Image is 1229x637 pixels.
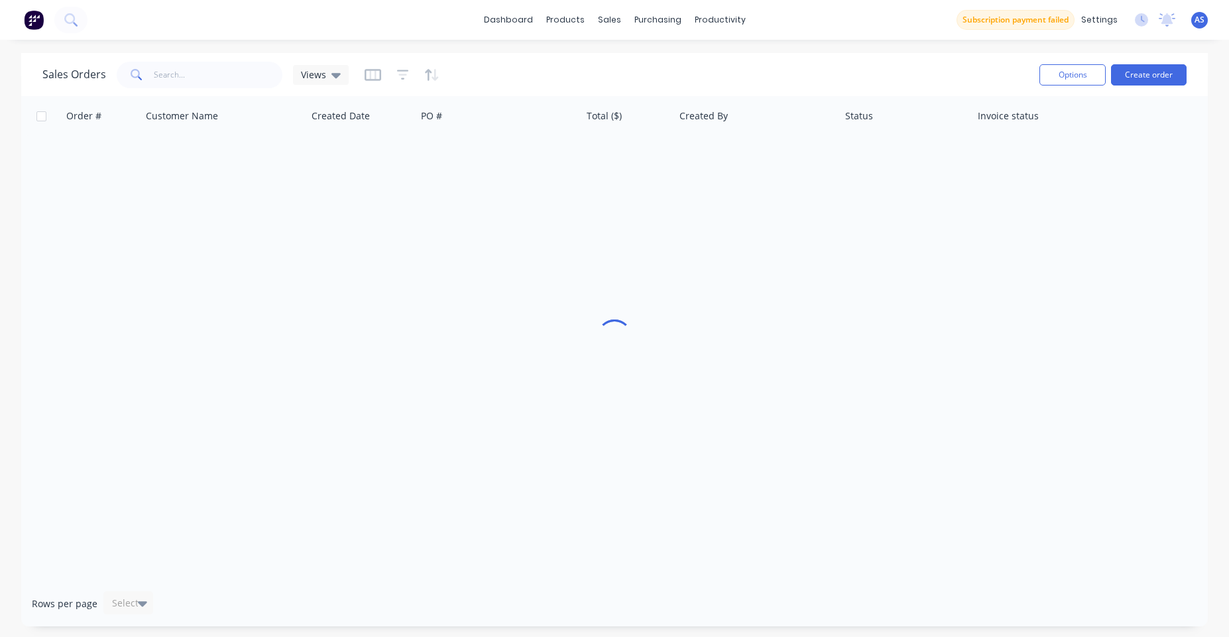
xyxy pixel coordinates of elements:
div: Order # [66,109,101,123]
div: sales [591,10,628,30]
span: AS [1195,14,1204,26]
h1: Sales Orders [42,68,106,81]
div: settings [1075,10,1124,30]
span: Rows per page [32,597,97,610]
div: productivity [688,10,752,30]
span: Views [301,68,326,82]
button: Create order [1111,64,1187,86]
a: dashboard [477,10,540,30]
div: products [540,10,591,30]
div: Select... [112,597,146,610]
img: Factory [24,10,44,30]
div: Invoice status [978,109,1039,123]
div: Created By [679,109,728,123]
button: Subscription payment failed [957,10,1075,30]
div: Customer Name [146,109,218,123]
input: Search... [154,62,283,88]
div: Created Date [312,109,370,123]
div: Total ($) [587,109,622,123]
div: purchasing [628,10,688,30]
div: Status [845,109,873,123]
button: Options [1039,64,1106,86]
div: PO # [421,109,442,123]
